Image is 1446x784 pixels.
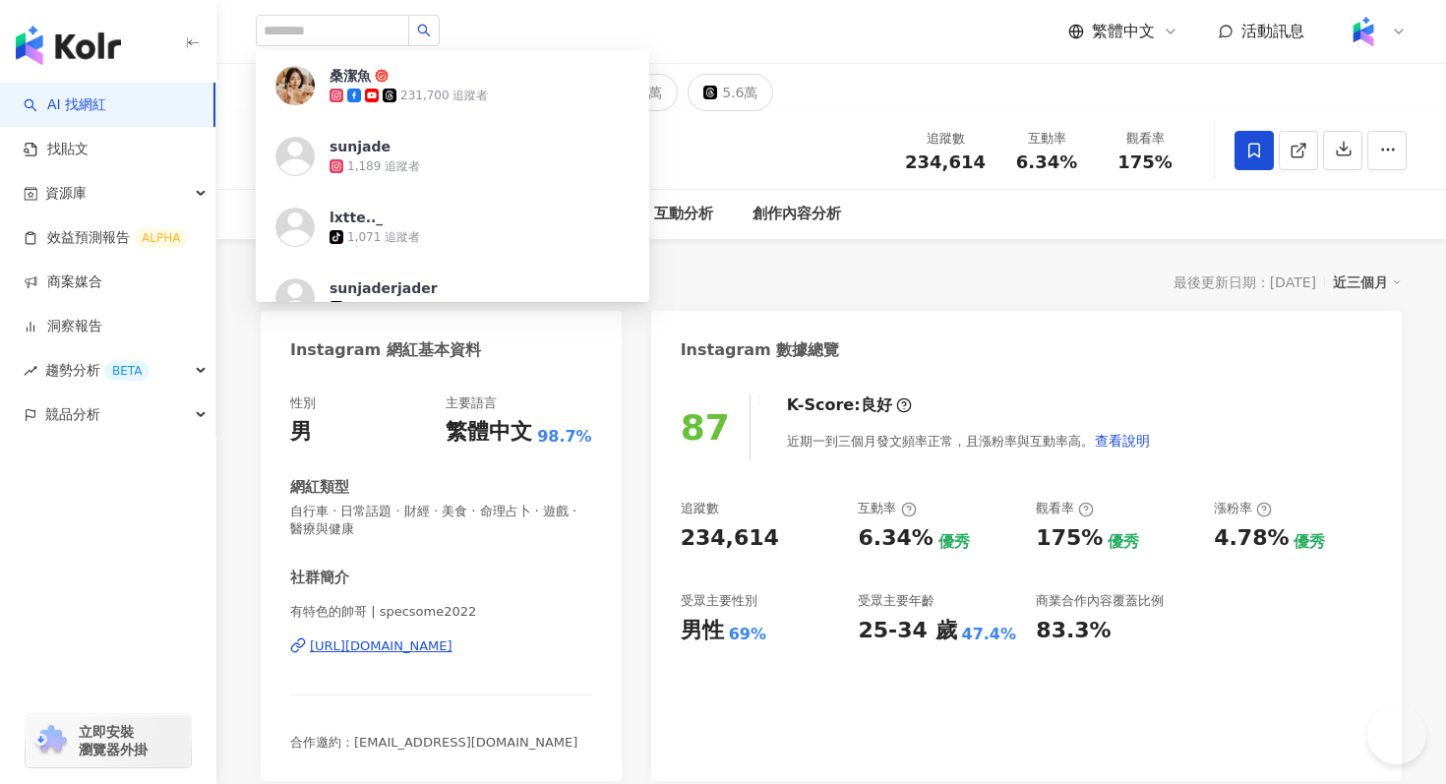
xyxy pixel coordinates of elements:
button: 23.5萬 [256,74,365,111]
div: 53.2萬 [513,79,558,106]
span: 175% [1117,152,1173,172]
span: 自行車 · 日常話題 · 財經 · 美食 · 命理占卜 · 遊戲 · 醫療與健康 [290,503,592,538]
div: 男性 [681,616,724,646]
span: 6.34% [1016,152,1077,172]
div: 受眾主要性別 [681,592,757,610]
span: 立即安裝 瀏覽器外掛 [79,723,148,758]
div: 互動率 [858,500,916,517]
span: search [417,24,431,37]
span: 234,614 [905,151,986,172]
div: 4.78% [1214,523,1289,554]
div: 相似網紅 [556,203,615,226]
a: 效益預測報告ALPHA [24,228,188,248]
a: 找貼文 [24,140,89,159]
div: 47.4% [962,624,1017,645]
div: 繁體中文 [446,417,532,448]
button: 5.6萬 [688,74,773,111]
div: K-Score : [787,394,912,416]
div: 30.1萬 [618,79,662,106]
a: chrome extension立即安裝 瀏覽器外掛 [26,714,191,767]
div: 受眾分析 [344,203,403,226]
div: 觀看率 [1036,500,1094,517]
span: 98.7% [537,426,592,448]
div: Instagram 網紅基本資料 [290,339,481,361]
button: 16.5萬 [375,74,469,111]
div: 男 [290,417,312,448]
div: 主要語言 [446,394,497,412]
img: Kolr%20app%20icon%20%281%29.png [1345,13,1382,50]
div: 觀看率 [1108,129,1182,149]
span: 競品分析 [45,392,100,437]
iframe: Help Scout Beacon - Open [1367,705,1426,764]
div: 互動率 [1009,129,1084,149]
div: 16.5萬 [409,79,453,106]
div: [URL][DOMAIN_NAME] [310,637,452,655]
div: 83.3% [1036,616,1111,646]
div: 6.34% [858,523,933,554]
div: BETA [104,361,150,381]
div: 受眾主要年齡 [858,592,934,610]
button: 30.1萬 [583,74,678,111]
div: 最後更新日期：[DATE] [1174,274,1316,290]
img: KOL Avatar [256,121,315,180]
div: 漲粉率 [1214,500,1272,517]
div: 23.5萬 [299,79,350,106]
div: 良好 [861,394,892,416]
div: 互動分析 [654,203,713,226]
span: 繁體中文 [1092,21,1155,42]
div: 69% [729,624,766,645]
div: 175% [1036,523,1103,554]
img: chrome extension [31,725,70,756]
span: rise [24,364,37,378]
button: 53.2萬 [479,74,573,111]
div: Instagram 數據總覽 [681,339,840,361]
span: 資源庫 [45,171,87,215]
div: 25-34 歲 [858,616,956,646]
span: 活動訊息 [1241,22,1304,40]
div: 優秀 [1108,531,1139,553]
div: 優秀 [1294,531,1325,553]
a: 商案媒合 [24,272,102,292]
div: 合作與價值 [443,203,516,226]
div: 5.6萬 [722,79,757,106]
div: 追蹤數 [905,129,986,149]
div: 網紅類型 [290,477,349,498]
div: 有特色的帥哥 [330,135,436,159]
span: 查看說明 [1095,433,1150,449]
div: 234,614 [681,523,779,554]
div: 追蹤數 [681,500,719,517]
div: 社群簡介 [290,568,349,588]
div: 性別 [290,394,316,412]
div: 創作內容分析 [753,203,841,226]
span: 合作邀約：[EMAIL_ADDRESS][DOMAIN_NAME] [290,735,577,750]
div: 近三個月 [1333,270,1402,295]
div: 87 [681,407,730,448]
div: 優秀 [938,531,970,553]
a: searchAI 找網紅 [24,95,106,115]
div: 商業合作內容覆蓋比例 [1036,592,1164,610]
a: [URL][DOMAIN_NAME] [290,637,592,655]
div: 總覽 [275,203,305,226]
span: 有特色的帥哥 | specsome2022 [290,603,592,621]
span: 趨勢分析 [45,348,150,392]
button: 查看說明 [1094,421,1151,460]
img: logo [16,26,121,65]
div: 總覽 [261,269,300,296]
div: 近期一到三個月發文頻率正常，且漲粉率與互動率高。 [787,421,1151,460]
a: 洞察報告 [24,317,102,336]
